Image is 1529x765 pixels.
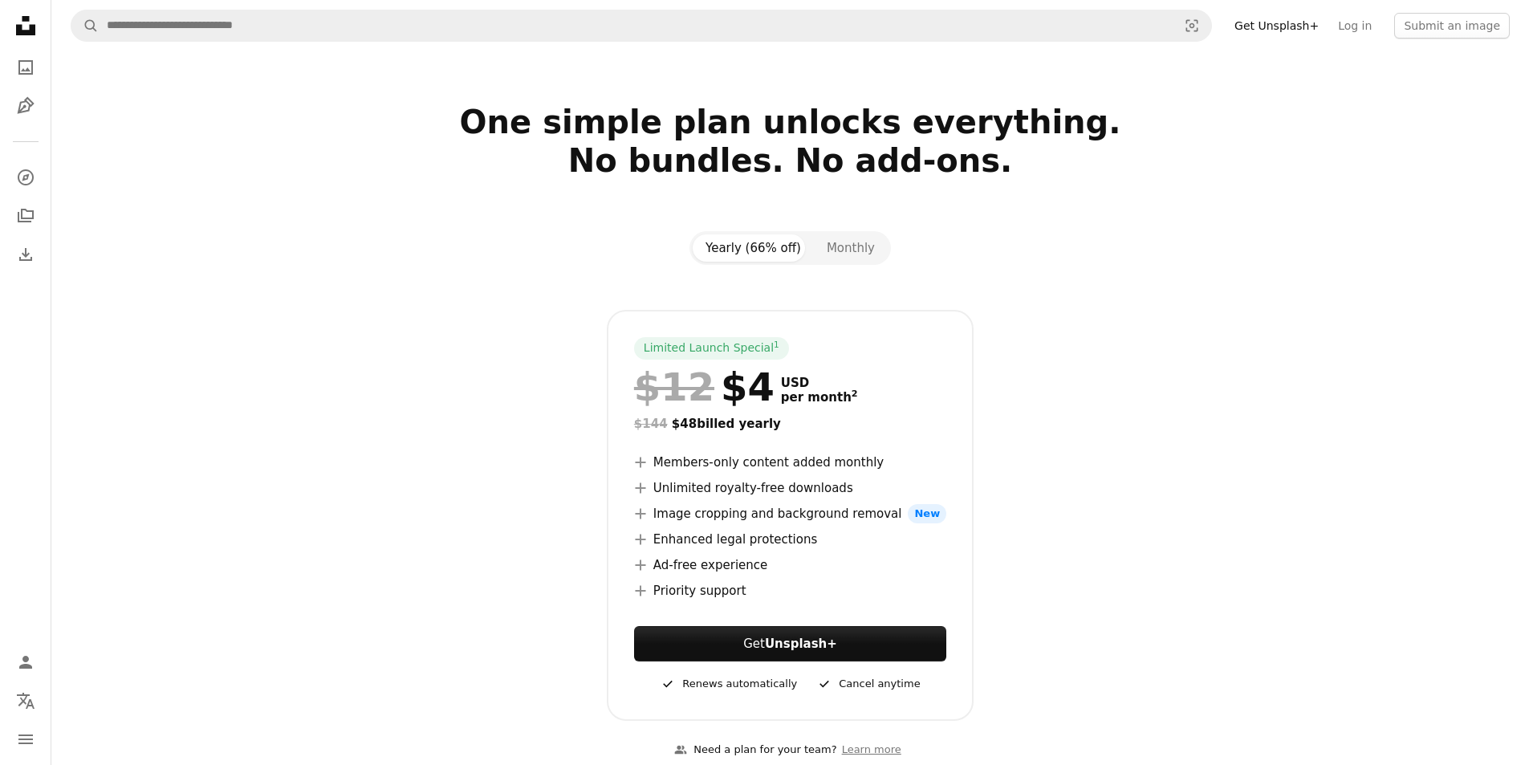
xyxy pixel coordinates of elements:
[771,340,783,356] a: 1
[10,200,42,232] a: Collections
[634,453,946,472] li: Members-only content added monthly
[634,478,946,498] li: Unlimited royalty-free downloads
[765,637,837,651] strong: Unsplash+
[71,10,99,41] button: Search Unsplash
[660,674,797,694] div: Renews automatically
[852,389,858,399] sup: 2
[693,234,814,262] button: Yearly (66% off)
[634,504,946,523] li: Image cropping and background removal
[814,234,888,262] button: Monthly
[10,685,42,717] button: Language
[1173,10,1211,41] button: Visual search
[634,366,775,408] div: $4
[634,337,789,360] div: Limited Launch Special
[781,390,858,405] span: per month
[274,103,1307,218] h2: One simple plan unlocks everything. No bundles. No add-ons.
[634,417,668,431] span: $144
[10,51,42,83] a: Photos
[634,626,946,661] button: GetUnsplash+
[674,742,836,759] div: Need a plan for your team?
[10,723,42,755] button: Menu
[837,737,906,763] a: Learn more
[848,390,861,405] a: 2
[71,10,1212,42] form: Find visuals sitewide
[774,340,779,349] sup: 1
[10,238,42,271] a: Download History
[781,376,858,390] span: USD
[816,674,920,694] div: Cancel anytime
[10,10,42,45] a: Home — Unsplash
[634,366,714,408] span: $12
[634,530,946,549] li: Enhanced legal protections
[634,581,946,600] li: Priority support
[634,555,946,575] li: Ad-free experience
[1394,13,1510,39] button: Submit an image
[10,90,42,122] a: Illustrations
[10,161,42,193] a: Explore
[1328,13,1381,39] a: Log in
[634,414,946,433] div: $48 billed yearly
[10,646,42,678] a: Log in / Sign up
[1225,13,1328,39] a: Get Unsplash+
[908,504,946,523] span: New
